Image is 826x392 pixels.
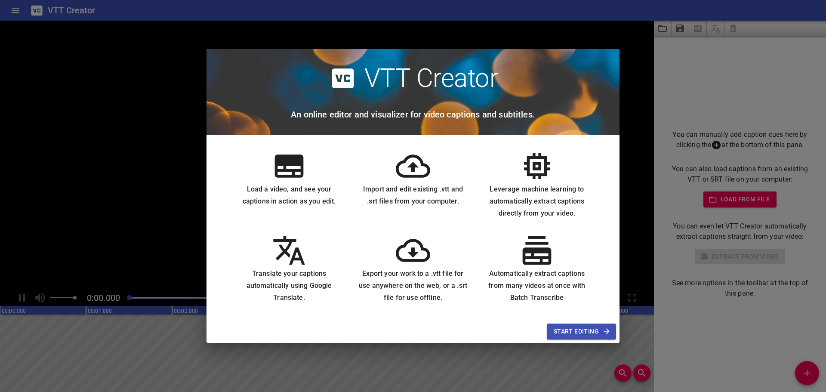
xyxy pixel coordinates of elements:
h6: Automatically extract captions from many videos at once with Batch Transcribe [482,268,592,304]
h6: Translate your captions automatically using Google Translate. [234,268,344,304]
h6: Load a video, and see your captions in action as you edit. [234,183,344,207]
h6: An online editor and visualizer for video captions and subtitles. [291,108,535,121]
button: Start Editing [547,324,616,340]
h6: Leverage machine learning to automatically extract captions directly from your video. [482,183,592,219]
span: Start Editing [554,326,609,337]
h6: Export your work to a .vtt file for use anywhere on the web, or a .srt file for use offline. [358,268,468,304]
h2: VTT Creator [364,63,498,94]
h6: Import and edit existing .vtt and .srt files from your computer. [358,183,468,207]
